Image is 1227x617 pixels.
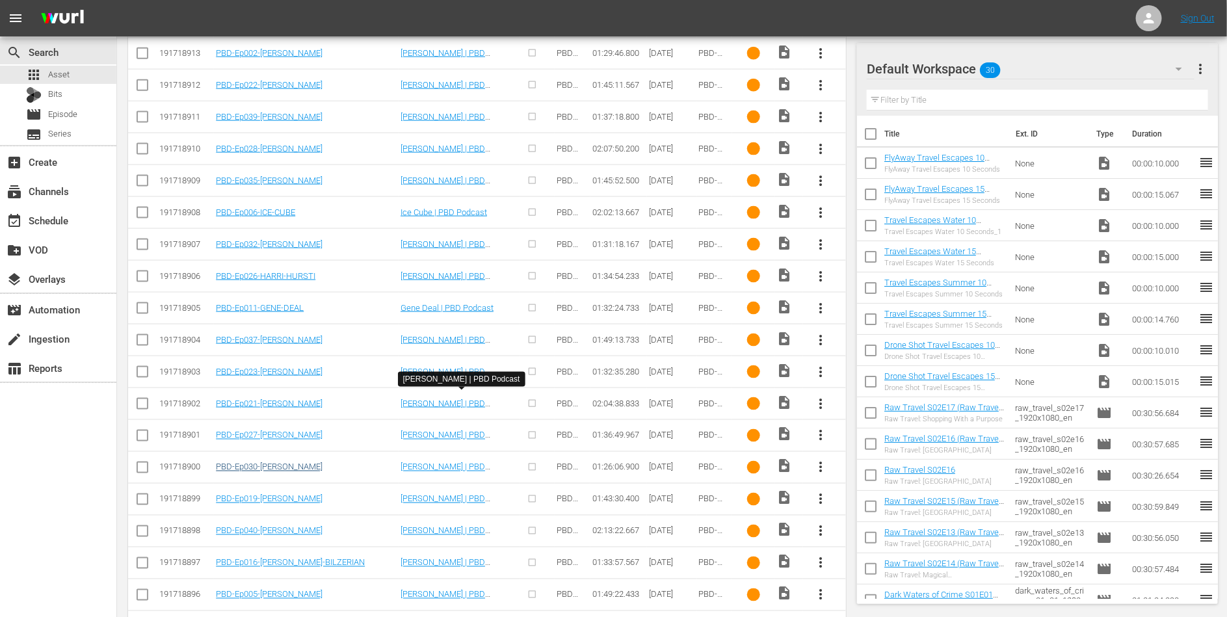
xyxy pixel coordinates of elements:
div: 191718900 [159,462,212,472]
div: [DATE] [649,48,694,58]
div: 01:29:46.800 [592,48,645,58]
span: Video [777,140,793,155]
a: FlyAway Travel Escapes 15 Seconds [884,184,990,203]
td: None [1010,179,1092,210]
div: Raw Travel: Magical [GEOGRAPHIC_DATA] [884,571,1005,579]
span: reorder [1198,560,1214,576]
a: PBD-Ep019-[PERSON_NAME] [216,494,323,504]
span: Video [777,490,793,506]
span: PBD-Ep037 [699,335,723,354]
th: Duration [1124,116,1202,152]
div: 01:36:49.967 [592,430,645,440]
button: more_vert [805,579,836,610]
span: more_vert [813,460,828,475]
div: 191718901 [159,430,212,440]
div: 191718896 [159,590,212,599]
span: PBD Podcast [557,335,587,354]
span: PBD-Ep027 [699,430,723,450]
div: [DATE] [649,112,694,122]
div: [DATE] [649,144,694,153]
div: 01:37:18.800 [592,112,645,122]
span: PBD Podcast [557,558,587,577]
span: reorder [1198,592,1214,607]
span: PBD-Ep035 [699,176,723,195]
a: [PERSON_NAME] | PBD Podcast [401,590,490,609]
a: [PERSON_NAME] | PBD Podcast [401,80,490,99]
td: raw_travel_s02e13_1920x1080_en [1010,522,1092,553]
span: PBD-Ep030 [699,462,723,482]
td: 00:30:56.050 [1127,522,1198,553]
div: 191718904 [159,335,212,345]
div: [DATE] [649,526,694,536]
span: Episode [48,108,77,121]
button: more_vert [805,197,836,228]
td: 00:30:57.484 [1127,553,1198,584]
span: Video [1096,280,1112,296]
span: Reports [7,361,22,376]
button: more_vert [805,516,836,547]
td: raw_travel_s02e15_1920x1080_en [1010,491,1092,522]
button: more_vert [805,324,836,356]
span: Episode [1096,499,1112,514]
span: more_vert [813,141,828,157]
span: Video [777,172,793,187]
div: [DATE] [649,430,694,440]
th: Type [1088,116,1124,152]
span: Episode [1096,561,1112,577]
div: 191718903 [159,367,212,376]
button: more_vert [805,70,836,101]
span: PBD Podcast [557,430,587,450]
div: Drone Shot Travel Escapes 15 Seconds [884,384,1005,392]
span: Episode [26,107,42,122]
span: PBD-Ep026 [699,271,723,291]
a: PBD-Ep006-ICE-CUBE [216,207,295,217]
span: reorder [1198,342,1214,358]
a: PBD-Ep005-[PERSON_NAME] [216,590,323,599]
a: PBD-Ep035-[PERSON_NAME] [216,176,323,185]
td: dark_waters_of_crime_s01e01_1280x720_en [1010,584,1092,616]
a: PBD-Ep011-GENE-DEAL [216,303,304,313]
td: 00:30:56.684 [1127,397,1198,428]
button: more_vert [805,165,836,196]
span: Video [777,331,793,347]
span: reorder [1198,311,1214,326]
div: 01:45:11.567 [592,80,645,90]
span: PBD-Ep005 [699,590,723,609]
span: Video [1096,187,1112,202]
td: 00:30:57.685 [1127,428,1198,460]
span: Video [777,267,793,283]
span: PBD-Ep028 [699,144,723,163]
div: 191718912 [159,80,212,90]
td: 00:00:10.000 [1127,272,1198,304]
span: reorder [1198,248,1214,264]
span: PBD-Ep006 [699,207,723,227]
a: [PERSON_NAME] | PBD Podcast [401,271,490,291]
span: reorder [1198,467,1214,482]
span: Episode [1096,530,1112,545]
span: Video [777,586,793,601]
a: PBD-Ep039-[PERSON_NAME] [216,112,323,122]
button: more_vert [805,38,836,69]
span: Series [26,127,42,142]
span: Series [48,127,72,140]
span: PBD-Ep023 [699,367,723,386]
button: more_vert [805,356,836,387]
a: Raw Travel S02E17 (Raw Travel S02E17 (VARIANT)) [884,402,1004,422]
a: PBD-Ep040-[PERSON_NAME] [216,526,323,536]
div: FlyAway Travel Escapes 10 Seconds [884,165,1005,174]
div: 191718897 [159,558,212,568]
a: FlyAway Travel Escapes 10 Seconds [884,153,990,172]
a: Sign Out [1181,13,1215,23]
span: Video [777,554,793,570]
div: 01:26:06.900 [592,462,645,472]
span: PBD-Ep019 [699,494,723,514]
span: PBD Podcast [557,367,587,386]
span: more_vert [813,77,828,93]
span: reorder [1198,186,1214,202]
span: PBD-Ep039 [699,112,723,131]
span: Channels [7,184,22,200]
span: more_vert [813,396,828,412]
td: 01:01:04.090 [1127,584,1198,616]
span: PBD Podcast [557,144,587,163]
a: [PERSON_NAME] | PBD Podcast [401,367,490,386]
